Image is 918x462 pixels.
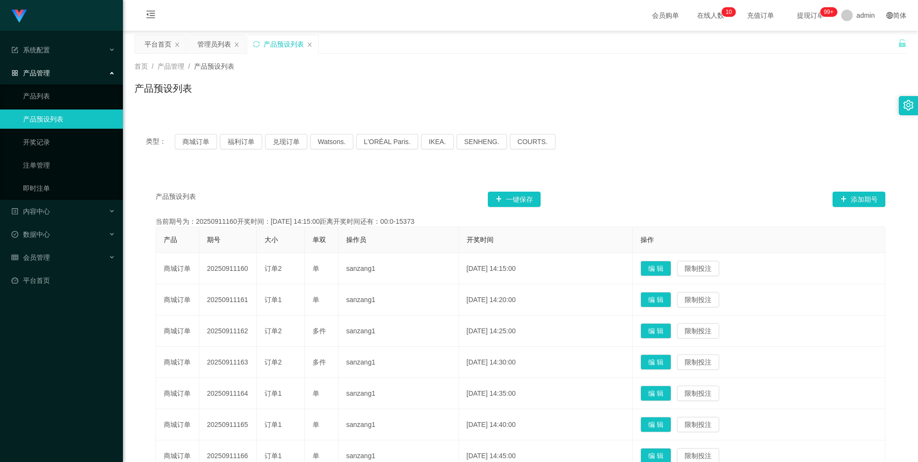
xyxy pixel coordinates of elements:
[265,236,278,243] span: 大小
[488,192,541,207] button: 图标: plus一键保存
[12,231,50,238] span: 数据中心
[152,62,154,70] span: /
[23,179,115,198] a: 即时注单
[23,86,115,106] a: 产品列表
[157,62,184,70] span: 产品管理
[338,347,459,378] td: sanzang1
[156,284,199,316] td: 商城订单
[459,284,633,316] td: [DATE] 14:20:00
[640,292,671,307] button: 编 辑
[265,296,282,304] span: 订单1
[459,409,633,440] td: [DATE] 14:40:00
[197,35,231,53] div: 管理员列表
[640,261,671,276] button: 编 辑
[199,284,257,316] td: 20250911161
[145,35,171,53] div: 平台首页
[174,42,180,48] i: 图标: close
[338,253,459,284] td: sanzang1
[156,378,199,409] td: 商城订单
[23,109,115,129] a: 产品预设列表
[12,208,18,215] i: 图标: profile
[265,452,282,460] span: 订单1
[459,378,633,409] td: [DATE] 14:35:00
[23,133,115,152] a: 开奖记录
[164,236,177,243] span: 产品
[264,35,304,53] div: 产品预设列表
[156,192,196,207] span: 产品预设列表
[156,316,199,347] td: 商城订单
[188,62,190,70] span: /
[156,217,885,227] div: 当前期号为：20250911160开奖时间：[DATE] 14:15:00距离开奖时间还有：00:0-15373
[307,42,313,48] i: 图标: close
[640,417,671,432] button: 编 辑
[457,134,507,149] button: SENHENG.
[12,254,18,261] i: 图标: table
[12,231,18,238] i: 图标: check-circle-o
[234,42,240,48] i: 图标: close
[729,7,732,17] p: 0
[792,12,829,19] span: 提现订单
[459,253,633,284] td: [DATE] 14:15:00
[313,296,319,304] span: 单
[722,7,736,17] sup: 10
[199,378,257,409] td: 20250911164
[677,386,719,401] button: 限制投注
[677,417,719,432] button: 限制投注
[313,265,319,272] span: 单
[677,261,719,276] button: 限制投注
[421,134,454,149] button: IKEA.
[146,134,175,149] span: 类型：
[459,316,633,347] td: [DATE] 14:25:00
[175,134,217,149] button: 商城订单
[134,62,148,70] span: 首页
[134,0,167,31] i: 图标: menu-fold
[134,81,192,96] h1: 产品预设列表
[23,156,115,175] a: 注单管理
[12,46,50,54] span: 系统配置
[356,134,418,149] button: L'ORÉAL Paris.
[265,134,307,149] button: 兑现订单
[12,10,27,23] img: logo.9652507e.png
[640,354,671,370] button: 编 辑
[199,347,257,378] td: 20250911163
[510,134,556,149] button: COURTS.
[265,389,282,397] span: 订单1
[12,254,50,261] span: 会员管理
[156,347,199,378] td: 商城订单
[12,70,18,76] i: 图标: appstore-o
[833,192,885,207] button: 图标: plus添加期号
[338,316,459,347] td: sanzang1
[903,100,914,110] i: 图标: setting
[253,41,260,48] i: 图标: sync
[313,236,326,243] span: 单双
[313,327,326,335] span: 多件
[742,12,779,19] span: 充值订单
[310,134,353,149] button: Watsons.
[338,284,459,316] td: sanzang1
[313,389,319,397] span: 单
[313,452,319,460] span: 单
[725,7,729,17] p: 1
[194,62,234,70] span: 产品预设列表
[346,236,366,243] span: 操作员
[640,236,654,243] span: 操作
[898,39,906,48] i: 图标: unlock
[199,253,257,284] td: 20250911160
[220,134,262,149] button: 福利订单
[640,386,671,401] button: 编 辑
[199,316,257,347] td: 20250911162
[677,292,719,307] button: 限制投注
[459,347,633,378] td: [DATE] 14:30:00
[313,421,319,428] span: 单
[265,358,282,366] span: 订单2
[199,409,257,440] td: 20250911165
[313,358,326,366] span: 多件
[640,323,671,339] button: 编 辑
[207,236,220,243] span: 期号
[156,409,199,440] td: 商城订单
[886,12,893,19] i: 图标: global
[12,207,50,215] span: 内容中心
[265,327,282,335] span: 订单2
[338,409,459,440] td: sanzang1
[265,421,282,428] span: 订单1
